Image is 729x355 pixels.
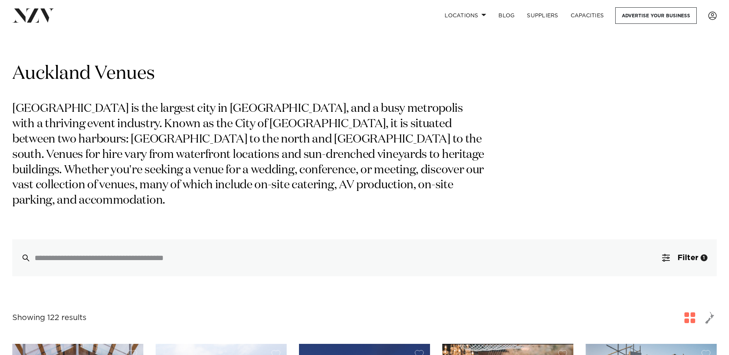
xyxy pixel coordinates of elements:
[12,101,487,209] p: [GEOGRAPHIC_DATA] is the largest city in [GEOGRAPHIC_DATA], and a busy metropolis with a thriving...
[521,7,564,24] a: SUPPLIERS
[653,239,717,276] button: Filter1
[12,62,717,86] h1: Auckland Venues
[615,7,697,24] a: Advertise your business
[565,7,610,24] a: Capacities
[12,312,86,324] div: Showing 122 results
[678,254,698,262] span: Filter
[492,7,521,24] a: BLOG
[12,8,54,22] img: nzv-logo.png
[701,254,707,261] div: 1
[438,7,492,24] a: Locations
